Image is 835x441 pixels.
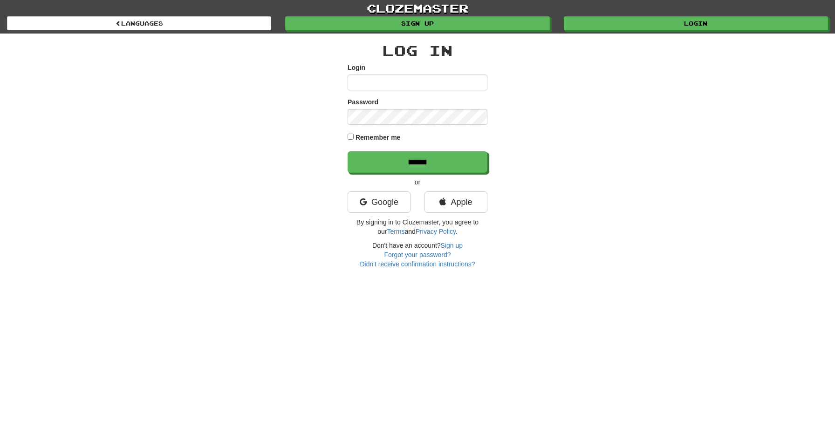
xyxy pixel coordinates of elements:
a: Forgot your password? [384,251,451,258]
a: Sign up [285,16,549,30]
a: Login [564,16,828,30]
h2: Log In [348,43,487,58]
label: Password [348,97,378,107]
a: Apple [424,191,487,213]
label: Remember me [356,133,401,142]
a: Didn't receive confirmation instructions? [360,260,475,268]
a: Terms [387,228,404,235]
a: Privacy Policy [416,228,456,235]
a: Sign up [441,242,463,249]
label: Login [348,63,365,72]
p: By signing in to Clozemaster, you agree to our and . [348,217,487,236]
a: Languages [7,16,271,30]
div: Don't have an account? [348,241,487,269]
a: Google [348,191,411,213]
p: or [348,177,487,187]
